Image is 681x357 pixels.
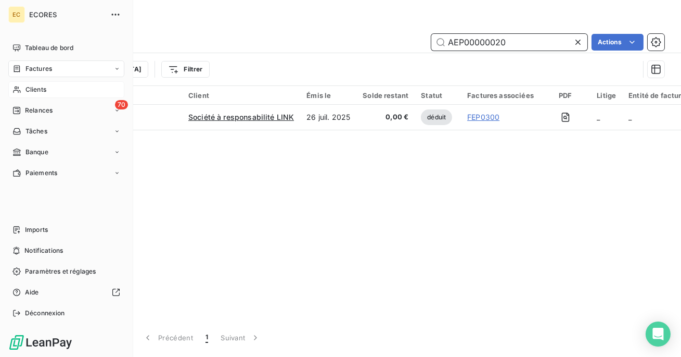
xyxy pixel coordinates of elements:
[306,91,350,100] div: Émis le
[25,168,57,178] span: Paiements
[25,106,53,115] span: Relances
[592,34,644,51] button: Actions
[8,284,124,301] a: Aide
[597,113,600,121] span: _
[8,263,124,280] a: Paramètres et réglages
[628,113,632,121] span: _
[199,327,214,349] button: 1
[467,91,534,100] div: Factures associées
[25,147,48,157] span: Banque
[300,105,356,130] td: 26 juil. 2025
[421,91,455,100] div: Statut
[8,40,124,56] a: Tableau de bord
[25,267,96,276] span: Paramètres et réglages
[8,123,124,140] a: Tâches
[431,34,587,51] input: Rechercher
[8,60,124,77] a: Factures
[188,91,294,100] div: Client
[29,10,104,19] span: ECORES
[8,144,124,161] a: Banque
[8,165,124,181] a: Paiements
[8,334,73,351] img: Logo LeanPay
[205,333,208,343] span: 1
[188,113,294,121] span: Société à responsabilité LINK
[8,102,124,119] a: 70Relances
[546,91,584,100] div: PDF
[24,246,63,255] span: Notifications
[25,127,47,136] span: Tâches
[25,225,48,235] span: Imports
[421,109,452,125] span: déduit
[363,91,408,100] div: Solde restant
[597,91,616,100] div: Litige
[25,309,65,318] span: Déconnexion
[161,61,209,78] button: Filtrer
[646,322,671,347] div: Open Intercom Messenger
[25,64,52,73] span: Factures
[25,43,73,53] span: Tableau de bord
[25,85,46,94] span: Clients
[8,81,124,98] a: Clients
[214,327,267,349] button: Suivant
[363,112,408,122] span: 0,00 €
[115,100,128,109] span: 70
[8,6,25,23] div: EC
[8,221,124,238] a: Imports
[467,112,499,122] a: FEP0300
[25,288,39,297] span: Aide
[136,327,199,349] button: Précédent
